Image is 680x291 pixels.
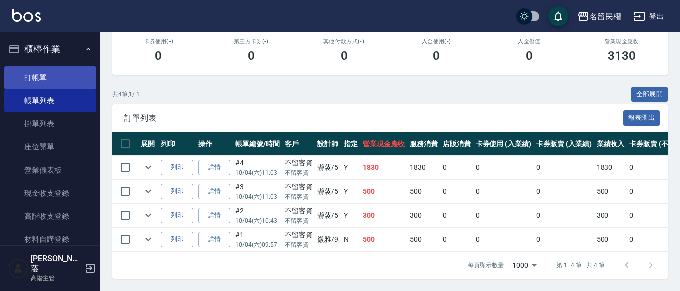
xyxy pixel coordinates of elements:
span: 訂單列表 [124,113,623,123]
p: 10/04 (六) 10:43 [235,216,280,225]
td: 瀞蓤 /5 [315,204,341,227]
td: 微雅 /9 [315,228,341,251]
h3: 0 [155,49,162,63]
a: 營業儀表板 [4,159,96,182]
td: 0 [473,228,534,251]
h2: 入金儲值 [495,38,564,45]
h2: 卡券使用(-) [124,38,193,45]
a: 現金收支登錄 [4,182,96,205]
div: 不留客資 [285,182,313,192]
a: 帳單列表 [4,89,96,112]
td: Y [341,180,360,203]
h3: 3130 [608,49,636,63]
p: 不留客資 [285,168,313,177]
button: 全部展開 [631,87,668,102]
h2: 其他付款方式(-) [309,38,378,45]
th: 帳單編號/時間 [233,132,282,156]
td: 0 [534,156,594,179]
td: #4 [233,156,282,179]
td: 0 [473,180,534,203]
a: 詳情 [198,160,230,175]
img: Logo [12,9,41,22]
td: 0 [473,156,534,179]
a: 掛單列表 [4,112,96,135]
button: 櫃檯作業 [4,36,96,62]
td: #1 [233,228,282,251]
td: #3 [233,180,282,203]
h3: 0 [526,49,533,63]
td: Y [341,204,360,227]
p: 共 4 筆, 1 / 1 [112,90,140,99]
th: 列印 [158,132,196,156]
div: 不留客資 [285,206,313,216]
th: 客戶 [282,132,315,156]
th: 店販消費 [440,132,473,156]
h2: 第三方卡券(-) [217,38,286,45]
div: 不留客資 [285,230,313,240]
th: 指定 [341,132,360,156]
td: 500 [360,228,407,251]
p: 不留客資 [285,216,313,225]
button: 列印 [161,184,193,199]
div: 名留民權 [589,10,621,23]
th: 業績收入 [594,132,627,156]
td: 300 [594,204,627,227]
h2: 營業現金應收 [587,38,656,45]
th: 營業現金應收 [360,132,407,156]
td: 0 [534,228,594,251]
button: 登出 [629,7,668,26]
td: 1830 [594,156,627,179]
td: 1830 [360,156,407,179]
div: 1000 [508,252,540,279]
td: 500 [407,180,440,203]
td: 瀞蓤 /5 [315,156,341,179]
td: 300 [360,204,407,227]
button: 名留民權 [573,6,625,27]
td: 0 [534,180,594,203]
td: N [341,228,360,251]
button: expand row [141,232,156,247]
a: 詳情 [198,232,230,247]
td: 0 [440,228,473,251]
a: 報表匯出 [623,113,660,122]
td: 500 [360,180,407,203]
td: 300 [407,204,440,227]
button: 列印 [161,232,193,247]
td: 0 [534,204,594,227]
th: 卡券販賣 (入業績) [534,132,594,156]
button: 列印 [161,160,193,175]
th: 設計師 [315,132,341,156]
th: 服務消費 [407,132,440,156]
a: 座位開單 [4,135,96,158]
p: 不留客資 [285,192,313,201]
h2: 入金使用(-) [402,38,471,45]
td: 500 [407,228,440,251]
td: 500 [594,228,627,251]
a: 詳情 [198,184,230,199]
p: 每頁顯示數量 [468,261,504,270]
h5: [PERSON_NAME]蓤 [31,254,82,274]
td: 1830 [407,156,440,179]
button: 報表匯出 [623,110,660,126]
td: 0 [473,204,534,227]
h3: 0 [248,49,255,63]
a: 高階收支登錄 [4,205,96,228]
button: save [548,6,568,26]
a: 打帳單 [4,66,96,89]
th: 操作 [196,132,233,156]
div: 不留客資 [285,158,313,168]
a: 材料自購登錄 [4,228,96,251]
a: 詳情 [198,208,230,223]
p: 10/04 (六) 09:57 [235,240,280,249]
td: 瀞蓤 /5 [315,180,341,203]
td: 500 [594,180,627,203]
td: 0 [440,204,473,227]
th: 卡券使用 (入業績) [473,132,534,156]
img: Person [8,258,28,278]
button: 列印 [161,208,193,223]
td: #2 [233,204,282,227]
p: 不留客資 [285,240,313,249]
td: 0 [440,156,473,179]
td: 0 [440,180,473,203]
th: 展開 [138,132,158,156]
